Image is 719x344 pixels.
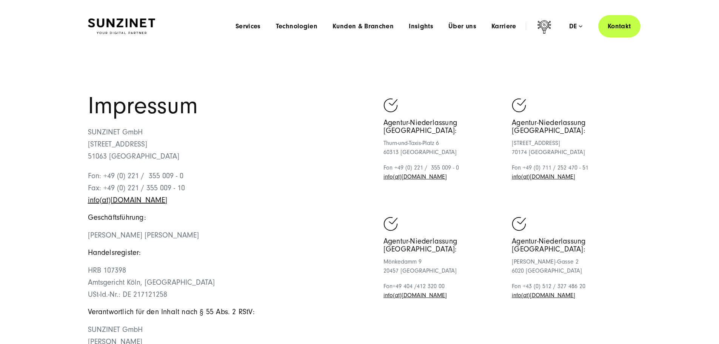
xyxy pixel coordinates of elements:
span: USt-Id.-Nr.: DE 217121258 [88,290,167,299]
p: [STREET_ADDRESS] 70174 [GEOGRAPHIC_DATA] [512,139,631,157]
p: Fon +49 (0) 221 / 355 009 - 0 [383,163,503,181]
h5: Agentur-Niederlassung [GEOGRAPHIC_DATA]: [383,238,503,253]
h5: Verantwortlich für den Inhalt nach § 55 Abs. 2 RStV: [88,308,360,316]
a: Schreiben Sie eine E-Mail an sunzinet [512,292,575,299]
h5: Geschäftsführung: [88,214,360,222]
div: de [569,23,582,30]
p: Fon +43 (0) 512 / 327 486 20 [512,282,631,300]
h5: Agentur-Niederlassung [GEOGRAPHIC_DATA]: [383,119,503,135]
p: [PERSON_NAME]-Gasse 2 6020 [GEOGRAPHIC_DATA] [512,257,631,275]
a: Über uns [448,23,476,30]
p: Fon +49 (0) 711 / 252 470 - 51 [512,163,631,181]
p: Fon: +49 (0) 221 / 355 009 - 0 Fax: +49 (0) 221 / 355 009 - 10 [88,170,360,206]
span: SUNZINET GmbH [88,325,143,334]
p: Thurn-und-Taxis-Platz 6 60313 [GEOGRAPHIC_DATA] [383,139,503,157]
span: Amtsgericht Köln, [GEOGRAPHIC_DATA] [88,278,215,287]
h5: Agentur-Niederlassung [GEOGRAPHIC_DATA]: [512,238,631,253]
h1: Impressum [88,94,360,117]
span: HRB 107398 [88,266,126,275]
p: Fon [383,282,503,300]
a: Kunden & Branchen [333,23,394,30]
a: Services [236,23,261,30]
a: Technologien [276,23,317,30]
span: 412 320 00 [417,283,445,290]
a: Karriere [491,23,516,30]
h5: Agentur-Niederlassung [GEOGRAPHIC_DATA]: [512,119,631,135]
span: +49 404 / [393,283,417,290]
a: Schreiben Sie eine E-Mail an sunzinet [383,292,447,299]
img: SUNZINET Full Service Digital Agentur [88,19,155,34]
a: Kontakt [598,15,640,37]
p: SUNZINET GmbH [STREET_ADDRESS] 51063 [GEOGRAPHIC_DATA] [88,126,360,162]
a: Schreiben Sie eine E-Mail an sunzinet [383,173,447,180]
p: Mönkedamm 9 20457 [GEOGRAPHIC_DATA] [383,257,503,275]
a: Schreiben Sie eine E-Mail an sunzinet [88,196,167,204]
span: [PERSON_NAME] [PERSON_NAME] [88,231,199,239]
a: Insights [409,23,433,30]
a: Schreiben Sie eine E-Mail an sunzinet [512,173,575,180]
h5: Handelsregister: [88,249,360,257]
